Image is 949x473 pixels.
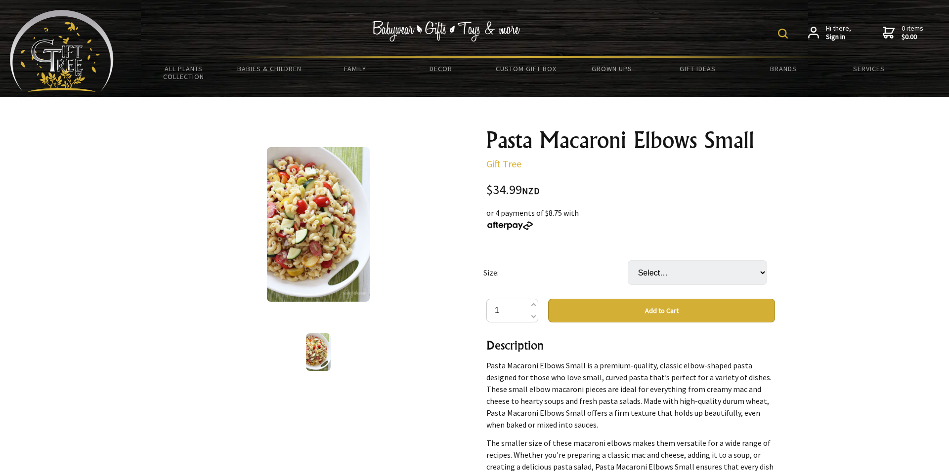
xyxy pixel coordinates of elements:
a: Brands [740,58,826,79]
a: Decor [398,58,483,79]
div: $34.99 [486,184,775,197]
td: Size: [483,246,628,299]
h1: Pasta Macaroni Elbows Small [486,128,775,152]
a: All Plants Collection [141,58,226,87]
img: Babyware - Gifts - Toys and more... [10,10,114,92]
a: Gift Tree [486,158,521,170]
strong: $0.00 [902,33,923,41]
img: Afterpay [486,221,534,230]
h3: Description [486,337,775,353]
p: Pasta Macaroni Elbows Small is a premium-quality, classic elbow-shaped pasta designed for those w... [486,359,775,431]
a: 0 items$0.00 [883,24,923,41]
strong: Sign in [826,33,851,41]
a: Grown Ups [569,58,655,79]
a: Custom Gift Box [483,58,569,79]
a: Babies & Children [226,58,312,79]
img: Pasta Macaroni Elbows Small [306,333,331,371]
span: 0 items [902,24,923,41]
a: Gift Ideas [655,58,740,79]
a: Services [826,58,912,79]
img: Pasta Macaroni Elbows Small [267,147,370,302]
span: Hi there, [826,24,851,41]
div: or 4 payments of $8.75 with [486,207,775,231]
span: NZD [522,185,540,197]
button: Add to Cart [548,299,775,322]
img: product search [778,29,788,39]
a: Family [312,58,398,79]
a: Hi there,Sign in [808,24,851,41]
img: Babywear - Gifts - Toys & more [372,21,520,41]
